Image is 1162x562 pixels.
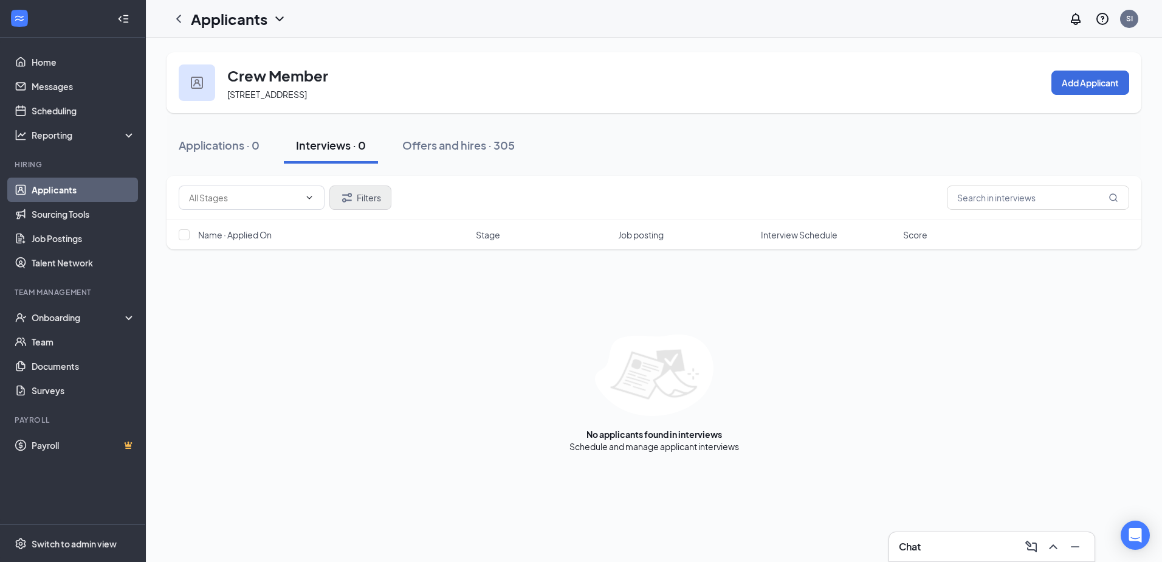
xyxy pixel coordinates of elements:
[402,137,515,153] div: Offers and hires · 305
[15,538,27,550] svg: Settings
[569,440,739,453] div: Schedule and manage applicant interviews
[340,190,354,205] svg: Filter
[15,415,133,425] div: Payroll
[32,202,136,226] a: Sourcing Tools
[117,13,129,25] svg: Collapse
[32,354,136,378] a: Documents
[595,335,713,416] img: empty-state
[32,311,125,324] div: Onboarding
[329,186,391,210] button: Filter Filters
[272,12,287,26] svg: ChevronDown
[761,229,837,241] span: Interview Schedule
[586,428,722,440] div: No applicants found in interviews
[191,77,203,89] img: user icon
[1095,12,1110,26] svg: QuestionInfo
[32,178,136,202] a: Applicants
[32,74,136,99] a: Messages
[32,538,117,550] div: Switch to admin view
[1121,521,1150,550] div: Open Intercom Messenger
[304,193,314,203] svg: ChevronDown
[227,65,328,86] h3: Crew Member
[1065,537,1085,557] button: Minimize
[947,186,1129,210] input: Search in interviews
[198,229,272,241] span: Name · Applied On
[1043,537,1063,557] button: ChevronUp
[476,229,500,241] span: Stage
[15,287,133,297] div: Team Management
[296,137,366,153] div: Interviews · 0
[13,12,26,24] svg: WorkstreamLogo
[1109,193,1118,203] svg: MagnifyingGlass
[1046,539,1061,554] svg: ChevronUp
[32,433,136,457] a: PayrollCrown
[32,50,136,74] a: Home
[15,159,133,170] div: Hiring
[171,12,186,26] svg: ChevronLeft
[15,311,27,324] svg: UserCheck
[618,229,664,241] span: Job posting
[1068,539,1082,554] svg: Minimize
[1022,537,1041,557] button: ComposeMessage
[1068,12,1083,26] svg: Notifications
[32,378,136,403] a: Surveys
[1051,71,1129,95] button: Add Applicant
[32,226,136,251] a: Job Postings
[899,540,921,553] h3: Chat
[903,229,927,241] span: Score
[1126,13,1133,24] div: SI
[1024,539,1039,554] svg: ComposeMessage
[179,137,260,153] div: Applications · 0
[32,251,136,275] a: Talent Network
[189,191,300,204] input: All Stages
[15,129,27,141] svg: Analysis
[227,89,307,100] span: [STREET_ADDRESS]
[191,9,267,29] h1: Applicants
[32,129,136,141] div: Reporting
[32,330,136,354] a: Team
[32,99,136,123] a: Scheduling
